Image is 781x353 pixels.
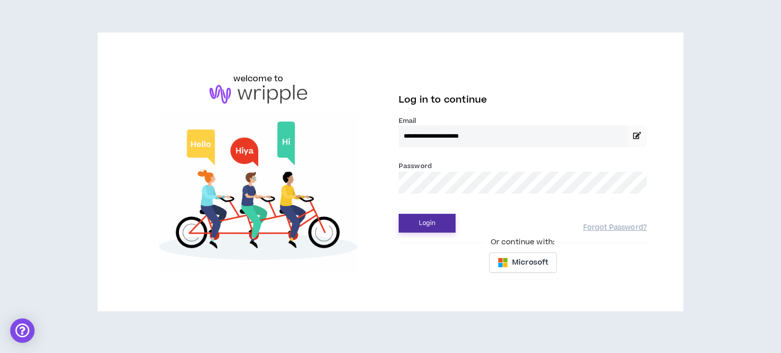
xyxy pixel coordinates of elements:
span: Log in to continue [399,93,487,106]
div: Open Intercom Messenger [10,318,35,343]
a: Forgot Password? [583,223,647,233]
button: Microsoft [489,252,557,273]
img: logo-brand.png [209,85,307,104]
img: Welcome to Wripple [134,114,382,271]
span: Microsoft [512,257,548,268]
label: Password [399,162,432,171]
h6: welcome to [233,73,284,85]
label: Email [399,116,647,125]
button: Login [399,214,456,233]
span: Or continue with: [484,237,562,248]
